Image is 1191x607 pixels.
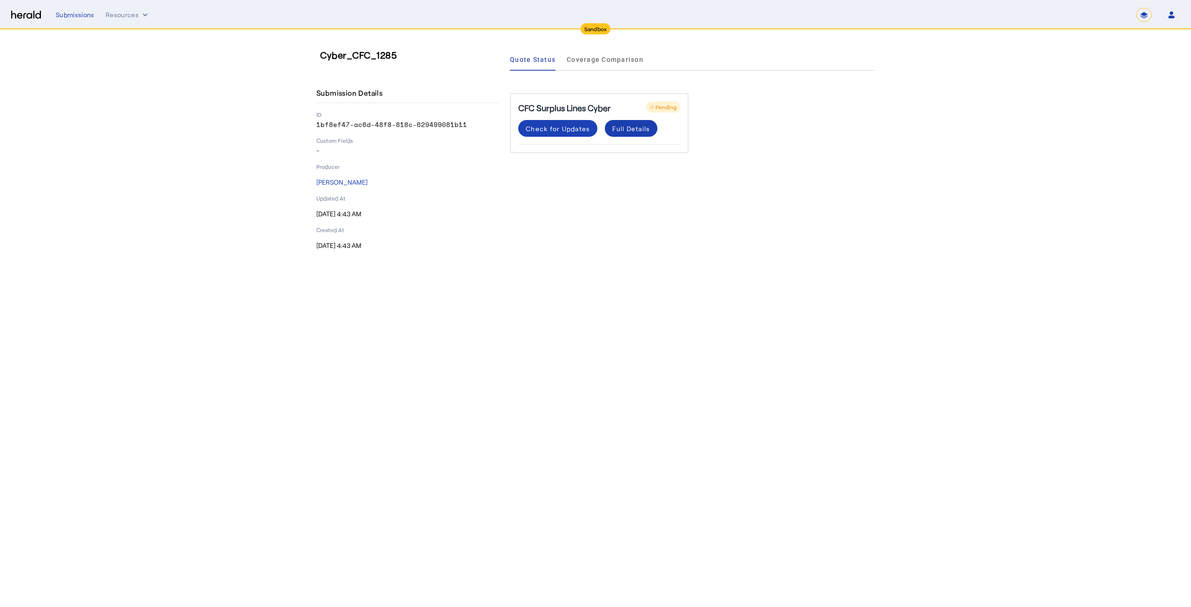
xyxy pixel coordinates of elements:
[316,209,499,219] p: [DATE] 4:43 AM
[567,48,643,71] a: Coverage Comparison
[316,137,499,144] p: Custom Fields
[106,10,150,20] button: Resources dropdown menu
[316,226,499,233] p: Created At
[316,163,499,170] p: Producer
[605,120,657,137] button: Full Details
[316,194,499,202] p: Updated At
[316,111,499,118] p: ID
[510,48,555,71] a: Quote Status
[526,124,590,133] div: Check for Updates
[581,23,611,34] div: Sandbox
[612,124,650,133] div: Full Details
[510,56,555,63] span: Quote Status
[518,101,611,114] h5: CFC Surplus Lines Cyber
[518,120,597,137] button: Check for Updates
[11,11,41,20] img: Herald Logo
[316,120,499,129] p: 1bf8ef47-ac6d-48f8-818c-629499081b11
[320,48,502,61] h3: Cyber_CFC_1285
[316,87,386,99] h4: Submission Details
[56,10,94,20] div: Submissions
[567,56,643,63] span: Coverage Comparison
[316,241,499,250] p: [DATE] 4:43 AM
[656,104,676,110] span: Pending
[316,178,499,187] p: [PERSON_NAME]
[316,146,499,155] p: -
